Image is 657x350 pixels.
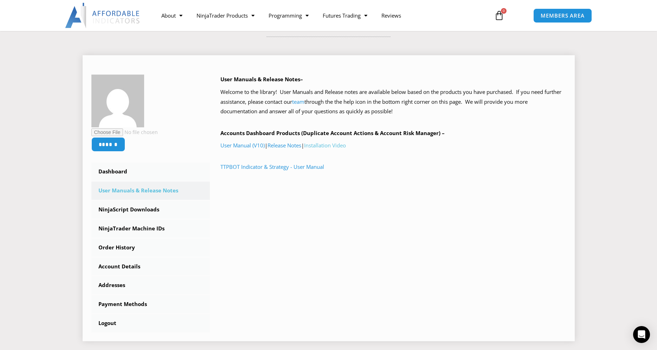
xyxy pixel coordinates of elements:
a: NinjaScript Downloads [91,201,210,219]
img: 15d586133e8fe7ed39120843a489452428f1db5394e87f8028702f3afd171974 [91,75,144,127]
a: Payment Methods [91,295,210,313]
a: 0 [484,5,515,26]
b: Accounts Dashboard Products (Duplicate Account Actions & Account Risk Manager) – [220,129,445,136]
span: MEMBERS AREA [541,13,585,18]
a: Futures Trading [316,7,374,24]
a: MEMBERS AREA [533,8,592,23]
a: NinjaTrader Products [189,7,262,24]
a: Release Notes [268,142,301,149]
span: 0 [501,8,507,14]
nav: Account pages [91,163,210,332]
p: | | [220,141,566,151]
nav: Menu [154,7,486,24]
a: Addresses [91,276,210,294]
b: User Manuals & Release Notes– [220,76,303,83]
a: User Manual (V10) [220,142,265,149]
a: TTPBOT Indicator & Strategy - User Manual [220,163,324,170]
img: LogoAI | Affordable Indicators – NinjaTrader [65,3,141,28]
p: Welcome to the library! User Manuals and Release notes are available below based on the products ... [220,87,566,117]
a: User Manuals & Release Notes [91,182,210,200]
a: Dashboard [91,163,210,181]
a: Programming [262,7,316,24]
div: Open Intercom Messenger [633,326,650,343]
a: Installation Video [304,142,346,149]
a: Reviews [374,7,408,24]
a: Order History [91,238,210,257]
a: Logout [91,314,210,332]
a: NinjaTrader Machine IDs [91,219,210,238]
a: About [154,7,189,24]
a: Account Details [91,257,210,276]
a: team [292,98,304,105]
